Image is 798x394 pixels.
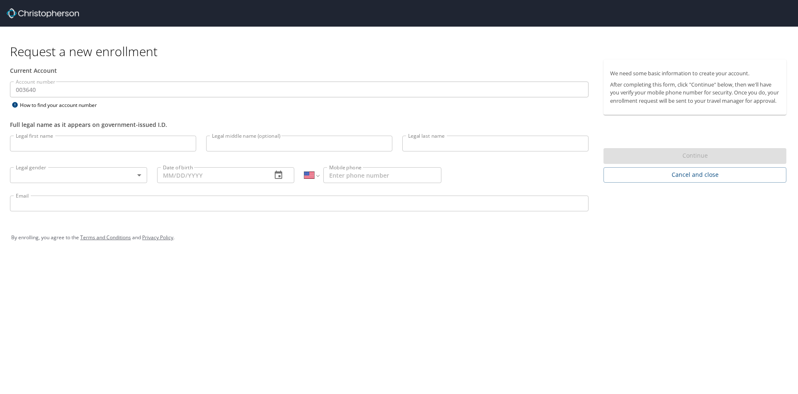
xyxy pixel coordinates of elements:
input: Enter phone number [323,167,441,183]
p: We need some basic information to create your account. [610,69,780,77]
h1: Request a new enrollment [10,43,793,59]
a: Terms and Conditions [80,234,131,241]
div: Current Account [10,66,589,75]
div: By enrolling, you agree to the and . [11,227,787,248]
div: Full legal name as it appears on government-issued I.D. [10,120,589,129]
button: Cancel and close [603,167,786,183]
p: After completing this form, click "Continue" below, then we'll have you verify your mobile phone ... [610,81,780,105]
span: Cancel and close [610,170,780,180]
div: ​ [10,167,147,183]
div: How to find your account number [10,100,114,110]
input: MM/DD/YYYY [157,167,265,183]
a: Privacy Policy [142,234,173,241]
img: cbt logo [7,8,79,18]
